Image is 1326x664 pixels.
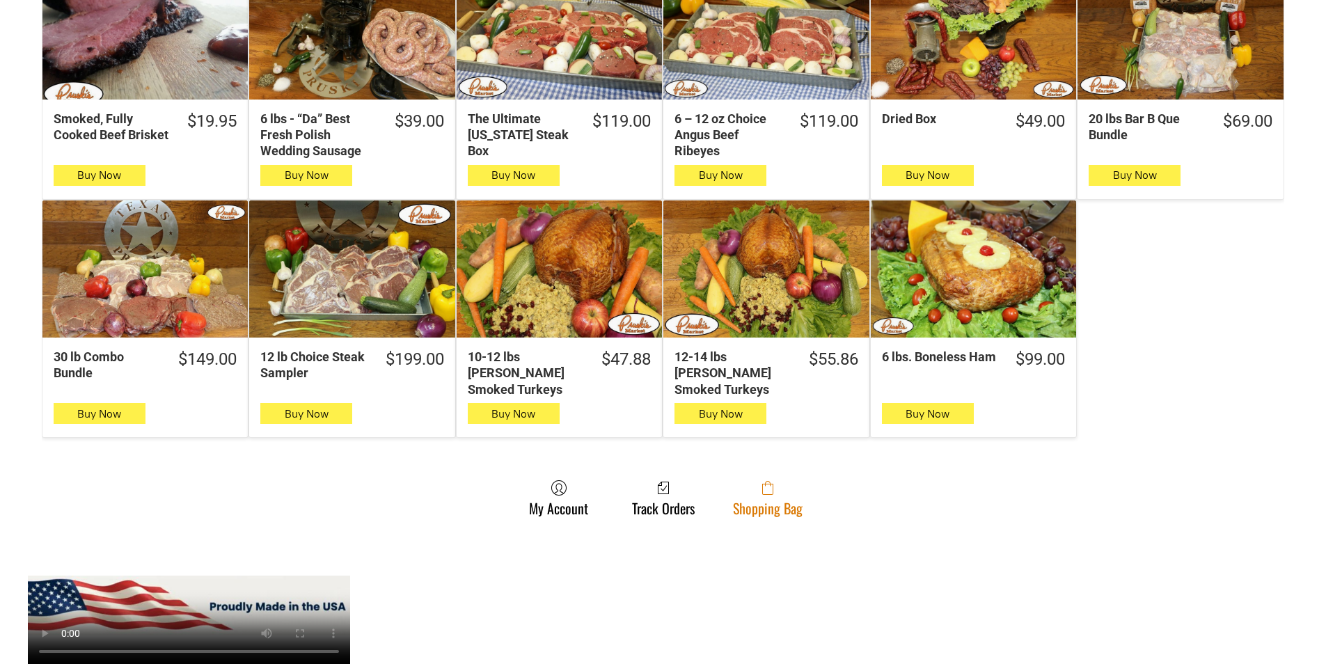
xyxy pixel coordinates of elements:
a: 6 lbs. Boneless Ham [871,200,1076,338]
div: $47.88 [601,349,651,370]
a: $39.006 lbs - “Da” Best Fresh Polish Wedding Sausage [249,111,455,159]
div: $149.00 [178,349,237,370]
span: Buy Now [77,168,121,182]
a: My Account [522,480,595,516]
button: Buy Now [468,403,560,424]
button: Buy Now [674,403,766,424]
a: 12-14 lbs Pruski&#39;s Smoked Turkeys [663,200,869,338]
div: $39.00 [395,111,444,132]
button: Buy Now [882,165,974,186]
div: $49.00 [1016,111,1065,132]
button: Buy Now [260,403,352,424]
div: 10-12 lbs [PERSON_NAME] Smoked Turkeys [468,349,583,397]
a: Track Orders [625,480,702,516]
a: $199.0012 lb Choice Steak Sampler [249,349,455,381]
span: Buy Now [699,407,743,420]
div: 6 lbs. Boneless Ham [882,349,997,365]
div: $69.00 [1223,111,1272,132]
div: 12 lb Choice Steak Sampler [260,349,367,381]
div: $119.00 [592,111,651,132]
span: Buy Now [906,168,949,182]
div: 6 lbs - “Da” Best Fresh Polish Wedding Sausage [260,111,376,159]
div: 6 – 12 oz Choice Angus Beef Ribeyes [674,111,781,159]
div: $55.86 [809,349,858,370]
span: Buy Now [491,168,535,182]
span: Buy Now [1113,168,1157,182]
div: Smoked, Fully Cooked Beef Brisket [54,111,169,143]
div: Dried Box [882,111,997,127]
div: $99.00 [1016,349,1065,370]
a: $47.8810-12 lbs [PERSON_NAME] Smoked Turkeys [457,349,662,397]
button: Buy Now [54,403,145,424]
div: 20 lbs Bar B Que Bundle [1089,111,1204,143]
button: Buy Now [674,165,766,186]
span: Buy Now [285,407,329,420]
a: 30 lb Combo Bundle [42,200,248,338]
span: Buy Now [77,407,121,420]
span: Buy Now [491,407,535,420]
span: Buy Now [699,168,743,182]
button: Buy Now [260,165,352,186]
button: Buy Now [1089,165,1181,186]
a: 10-12 lbs Pruski&#39;s Smoked Turkeys [457,200,662,338]
div: $19.95 [187,111,237,132]
div: $119.00 [800,111,858,132]
div: 30 lb Combo Bundle [54,349,160,381]
a: $119.00The Ultimate [US_STATE] Steak Box [457,111,662,159]
a: $49.00Dried Box [871,111,1076,132]
a: $119.006 – 12 oz Choice Angus Beef Ribeyes [663,111,869,159]
button: Buy Now [54,165,145,186]
div: The Ultimate [US_STATE] Steak Box [468,111,574,159]
div: 12-14 lbs [PERSON_NAME] Smoked Turkeys [674,349,790,397]
a: $149.0030 lb Combo Bundle [42,349,248,381]
button: Buy Now [468,165,560,186]
span: Buy Now [906,407,949,420]
button: Buy Now [882,403,974,424]
a: 12 lb Choice Steak Sampler [249,200,455,338]
a: $55.8612-14 lbs [PERSON_NAME] Smoked Turkeys [663,349,869,397]
div: $199.00 [386,349,444,370]
a: $69.0020 lbs Bar B Que Bundle [1078,111,1283,143]
a: Shopping Bag [726,480,810,516]
a: $99.006 lbs. Boneless Ham [871,349,1076,370]
span: Buy Now [285,168,329,182]
a: $19.95Smoked, Fully Cooked Beef Brisket [42,111,248,143]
